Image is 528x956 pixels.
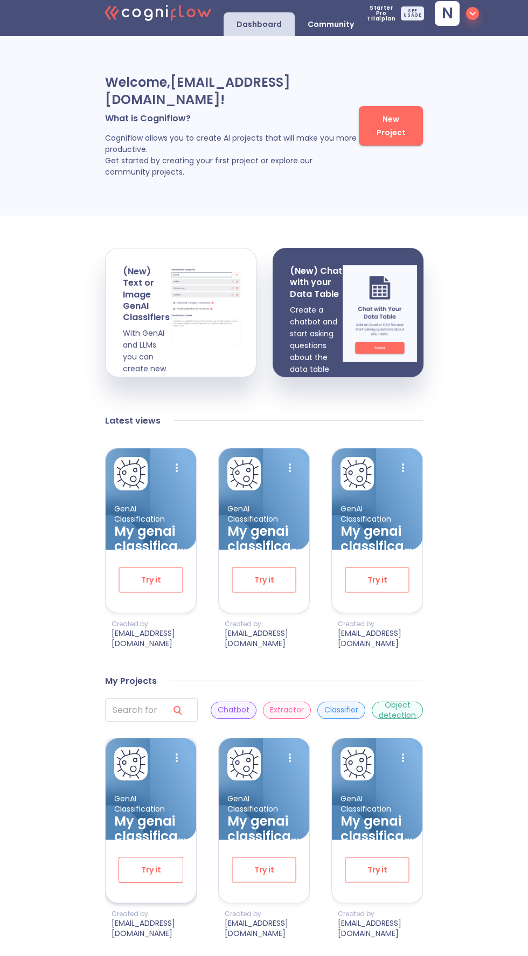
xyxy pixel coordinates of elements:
[227,504,301,524] p: GenAI Classification
[342,459,372,489] img: card avatar
[442,6,453,21] span: n
[229,459,259,489] img: card avatar
[219,773,291,840] img: card ellipse
[225,910,310,918] p: Created by
[270,705,304,715] p: Extractor
[341,814,414,844] h3: My genai classification project
[114,524,187,554] h3: My genai classification project
[105,113,359,124] p: What is Cogniflow?
[338,620,423,628] p: Created by
[116,459,146,489] img: card avatar
[227,814,301,844] h3: My genai classification project
[227,524,301,554] h3: My genai classification project
[363,863,391,877] span: Try it
[232,857,296,883] button: Try it
[308,19,354,30] p: Community
[324,705,358,715] p: Classifier
[112,620,197,628] p: Created by
[379,700,416,720] p: Object detection
[341,504,414,524] p: GenAI Classification
[341,794,414,814] p: GenAI Classification
[112,910,197,918] p: Created by
[105,415,161,426] h4: Latest views
[119,857,183,883] button: Try it
[218,705,249,715] p: Chatbot
[290,265,343,300] p: (New) Chat with your Data Table
[250,863,278,877] span: Try it
[359,106,423,146] button: New Project
[401,6,424,20] div: SEE USAGE
[338,918,423,938] p: [EMAIL_ADDRESS][DOMAIN_NAME]
[114,794,187,814] p: GenAI Classification
[136,863,165,877] span: Try it
[116,749,146,779] img: card avatar
[219,483,291,550] img: card ellipse
[123,327,170,469] p: With GenAI and LLMs you can create new classifiers in minutes! Click here to learn more
[342,749,372,779] img: card avatar
[170,266,242,347] img: cards stack img
[332,773,405,840] img: card ellipse
[341,524,414,554] h3: My genai classification project
[367,5,395,22] span: Starter Pro Trial plan
[112,628,197,648] p: [EMAIL_ADDRESS][DOMAIN_NAME]
[105,698,160,722] input: search
[370,113,412,139] span: New Project
[345,857,409,883] button: Try it
[105,133,359,178] p: Cogniflow allows you to create AI projects that will make you more productive. Get started by cre...
[232,567,296,593] button: Try it
[250,573,278,587] span: Try it
[225,628,310,648] p: [EMAIL_ADDRESS][DOMAIN_NAME]
[119,567,183,593] button: Try it
[106,483,178,550] img: card ellipse
[332,483,405,550] img: card ellipse
[237,19,282,30] p: Dashboard
[225,620,310,628] p: Created by
[343,265,417,362] img: chat img
[345,567,409,593] button: Try it
[229,749,259,779] img: card avatar
[114,814,187,844] h3: My genai classification project
[363,573,391,587] span: Try it
[105,676,157,687] h4: My Projects
[225,918,310,938] p: [EMAIL_ADDRESS][DOMAIN_NAME]
[137,573,165,587] span: Try it
[290,304,343,446] p: Create a chatbot and start asking questions about the data table in your spreadsheets. Click here...
[114,504,187,524] p: GenAI Classification
[112,918,197,938] p: [EMAIL_ADDRESS][DOMAIN_NAME]
[338,910,423,918] p: Created by
[338,628,423,648] p: [EMAIL_ADDRESS][DOMAIN_NAME]
[123,266,170,323] p: (New) Text or Image GenAI Classifiers
[227,794,301,814] p: GenAI Classification
[105,74,359,108] p: Welcome, [EMAIL_ADDRESS][DOMAIN_NAME] !
[106,773,178,840] img: card ellipse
